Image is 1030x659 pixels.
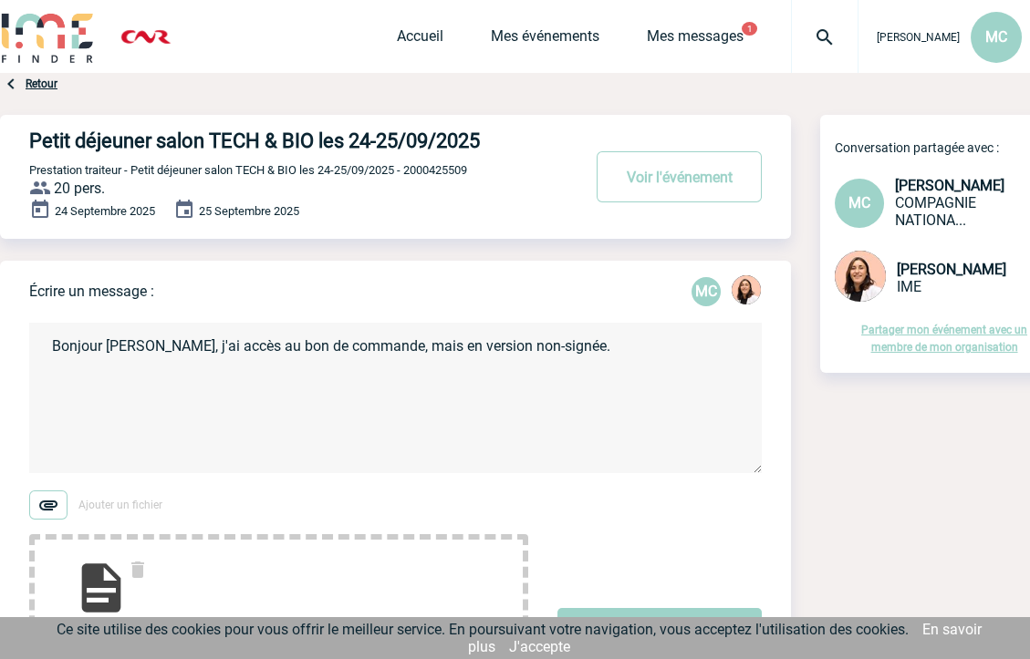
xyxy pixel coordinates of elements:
[509,638,570,655] a: J'accepte
[29,129,526,152] h4: Petit déjeuner salon TECH & BIO les 24-25/09/2025
[692,277,721,306] p: MC
[26,77,57,90] a: Retour
[468,621,982,655] a: En savoir plus
[29,163,467,177] span: Prestation traiteur - Petit déjeuner salon TECH & BIO les 24-25/09/2025 - 2000425509
[861,324,1027,354] a: Partager mon événement avec un membre de mon organisation
[877,31,960,44] span: [PERSON_NAME]
[55,204,155,218] span: 24 Septembre 2025
[78,499,162,511] span: Ajouter un fichier
[647,27,744,53] a: Mes messages
[127,559,149,581] img: delete.svg
[199,204,299,218] span: 25 Septembre 2025
[848,194,870,211] span: MC
[57,621,909,638] span: Ce site utilise des cookies pour vous offrir le meilleur service. En poursuivant votre navigation...
[72,559,130,617] img: file-document.svg
[491,27,599,53] a: Mes événements
[557,608,762,659] button: Envoyer le message
[732,275,761,304] img: 129834-0.png
[895,194,976,229] span: COMPAGNIE NATIONALE DU RHONE
[742,22,757,36] button: 1
[54,180,105,197] span: 20 pers.
[835,251,886,302] img: 129834-0.png
[597,151,762,202] button: Voir l'événement
[895,177,1004,194] span: [PERSON_NAME]
[897,261,1006,278] span: [PERSON_NAME]
[732,275,761,308] div: Melissa NOBLET
[397,27,443,53] a: Accueil
[692,277,721,306] div: Marie-Stéphanie CHEVILLARD
[897,278,921,295] span: IME
[985,28,1007,46] span: MC
[29,283,154,300] p: Écrire un message :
